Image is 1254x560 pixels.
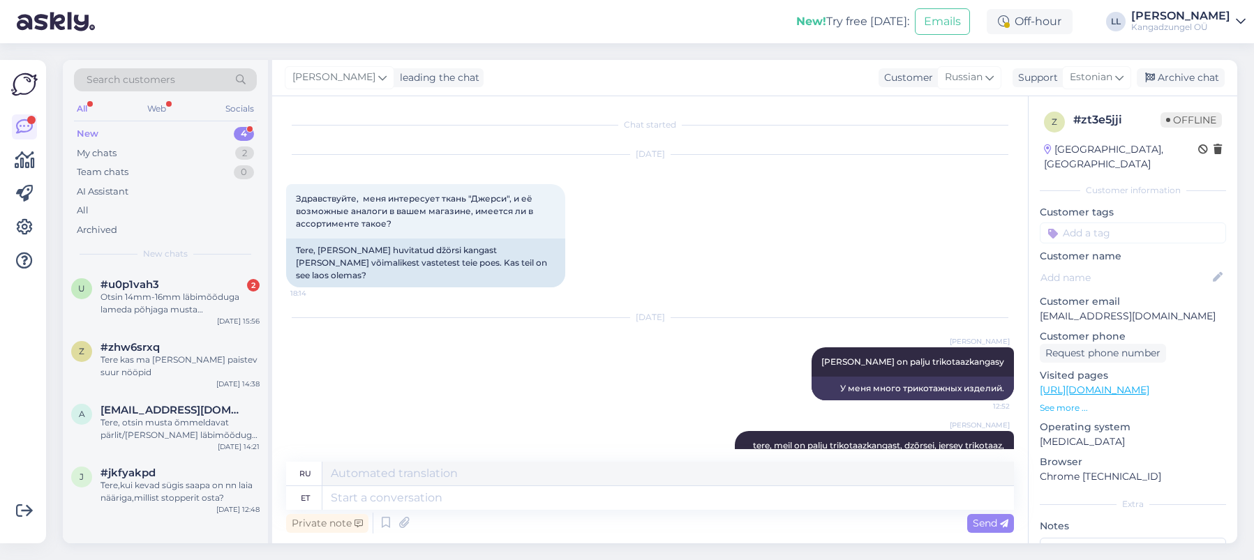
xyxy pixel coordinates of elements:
[1040,402,1226,414] p: See more ...
[1040,434,1226,449] p: [MEDICAL_DATA]
[957,401,1010,411] span: 12:52
[1131,10,1230,22] div: [PERSON_NAME]
[11,71,38,98] img: Askly Logo
[1044,142,1198,172] div: [GEOGRAPHIC_DATA], [GEOGRAPHIC_DATA]
[79,346,84,356] span: z
[987,9,1073,34] div: Off-hour
[100,467,156,479] span: #jkfyakpd
[1040,205,1226,220] p: Customer tags
[1013,70,1058,85] div: Support
[301,486,310,510] div: et
[1106,12,1126,31] div: LL
[77,165,128,179] div: Team chats
[1052,116,1057,127] span: z
[394,70,479,85] div: leading the chat
[1131,10,1246,33] a: [PERSON_NAME]Kangadzungel OÜ
[290,288,343,298] span: 18:14
[973,517,1008,529] span: Send
[216,504,260,515] div: [DATE] 12:48
[812,377,1014,400] div: У меня много трикотажных изделий.
[796,13,909,30] div: Try free [DATE]:
[821,356,1004,367] span: [PERSON_NAME] on palju trikotaazkangasy
[247,279,260,292] div: 2
[100,479,260,504] div: Tere,kui kevad sügis saapa on nn laia nääriga,millist stopperit osta?
[235,146,254,160] div: 2
[1040,420,1226,434] p: Operating system
[292,70,375,85] span: [PERSON_NAME]
[1040,249,1226,264] p: Customer name
[100,354,260,379] div: Tere kas ma [PERSON_NAME] paistev suur nööpid
[77,204,89,218] div: All
[87,73,175,87] span: Search customers
[143,248,188,260] span: New chats
[1040,270,1210,285] input: Add name
[796,15,826,28] b: New!
[223,100,257,118] div: Socials
[1040,329,1226,344] p: Customer phone
[77,146,117,160] div: My chats
[296,193,535,229] span: Здравствуйте, меня интересует ткань "Джерси", и её возможные аналоги в вашем магазине, имеется ли...
[915,8,970,35] button: Emails
[286,148,1014,160] div: [DATE]
[950,420,1010,430] span: [PERSON_NAME]
[234,127,254,141] div: 4
[1073,112,1160,128] div: # zt3e5jji
[100,404,246,416] span: aili.siilbek@gmail.com
[1040,384,1149,396] a: [URL][DOMAIN_NAME]
[1131,22,1230,33] div: Kangadzungel OÜ
[1040,455,1226,469] p: Browser
[79,409,85,419] span: a
[1160,112,1222,128] span: Offline
[100,341,160,354] span: #zhw6srxq
[1040,184,1226,197] div: Customer information
[77,223,117,237] div: Archived
[1040,309,1226,324] p: [EMAIL_ADDRESS][DOMAIN_NAME]
[1040,519,1226,533] p: Notes
[945,70,983,85] span: Russian
[80,471,84,482] span: j
[1040,222,1226,243] input: Add a tag
[753,440,1006,476] span: tere, meil on palju trikotaazkangast, dzõrsei, jersey trikotaaz, täpsustage palun, värv. koostis,...
[1040,368,1226,383] p: Visited pages
[218,441,260,452] div: [DATE] 14:21
[1070,70,1112,85] span: Estonian
[286,514,368,533] div: Private note
[1137,68,1225,87] div: Archive chat
[286,239,565,287] div: Tere, [PERSON_NAME] huvitatud džörsi kangast [PERSON_NAME] võimalikest vastetest teie poes. Kas t...
[217,316,260,326] div: [DATE] 15:56
[879,70,933,85] div: Customer
[1040,469,1226,484] p: Chrome [TECHNICAL_ID]
[77,185,128,199] div: AI Assistant
[234,165,254,179] div: 0
[100,278,159,291] span: #u0p1vah3
[1040,294,1226,309] p: Customer email
[100,416,260,441] div: Tere, otsin musta õmmeldavat pärlit/[PERSON_NAME] läbimõõduga 14mm-16mm. Kas teil on midagi analo...
[216,379,260,389] div: [DATE] 14:38
[1040,344,1166,363] div: Request phone number
[78,283,85,294] span: u
[144,100,169,118] div: Web
[100,291,260,316] div: Otsin 14mm-16mm läbimõõduga lameda põhjaga musta pärlit/[PERSON_NAME].
[77,127,98,141] div: New
[286,119,1014,131] div: Chat started
[299,462,311,485] div: ru
[286,311,1014,324] div: [DATE]
[74,100,90,118] div: All
[950,336,1010,347] span: [PERSON_NAME]
[1040,498,1226,510] div: Extra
